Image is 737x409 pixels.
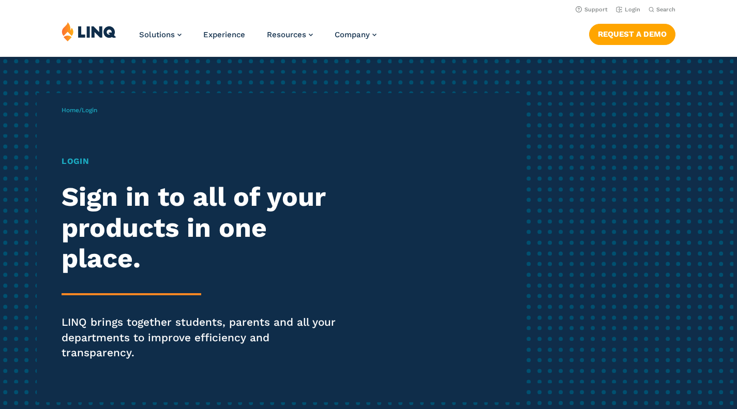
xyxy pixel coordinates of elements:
[589,24,675,44] a: Request a Demo
[82,107,97,114] span: Login
[335,30,377,39] a: Company
[589,22,675,44] nav: Button Navigation
[139,30,182,39] a: Solutions
[62,107,97,114] span: /
[139,30,175,39] span: Solutions
[203,30,245,39] a: Experience
[576,6,608,13] a: Support
[335,30,370,39] span: Company
[656,6,675,13] span: Search
[62,107,79,114] a: Home
[62,181,345,273] h2: Sign in to all of your products in one place.
[139,22,377,56] nav: Primary Navigation
[649,6,675,13] button: Open Search Bar
[62,315,345,361] p: LINQ brings together students, parents and all your departments to improve efficiency and transpa...
[62,155,345,168] h1: Login
[616,6,640,13] a: Login
[62,22,116,41] img: LINQ | K‑12 Software
[267,30,306,39] span: Resources
[267,30,313,39] a: Resources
